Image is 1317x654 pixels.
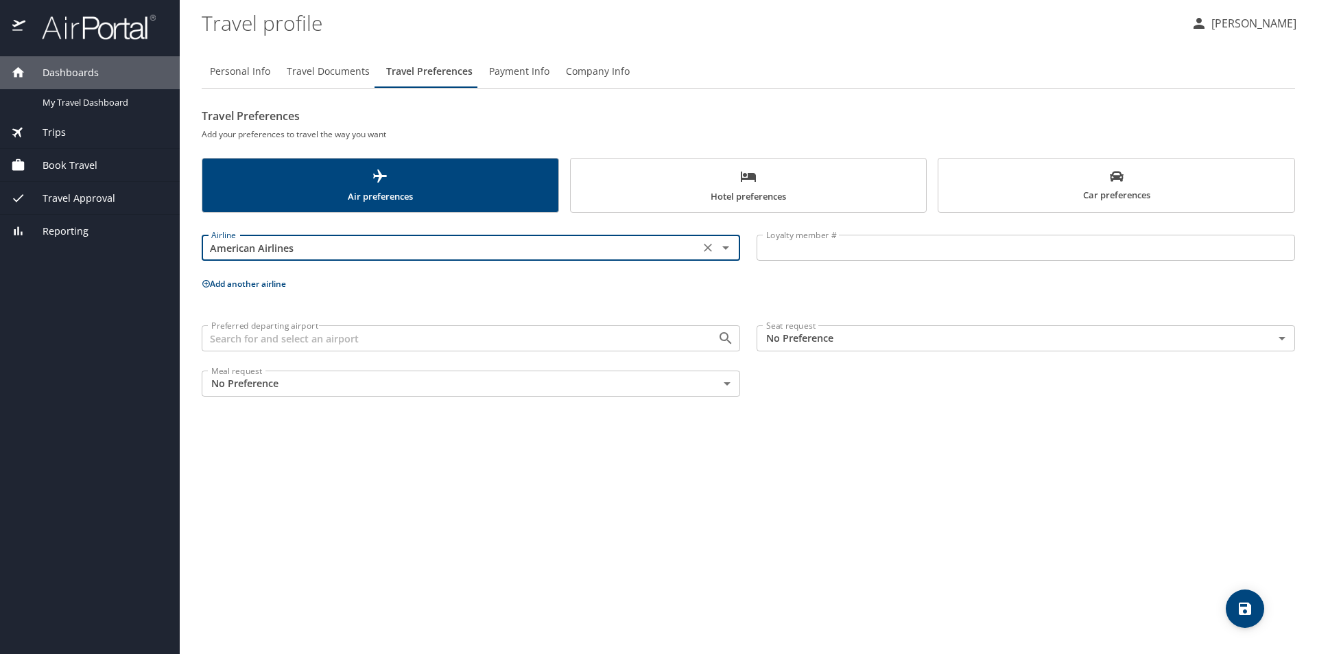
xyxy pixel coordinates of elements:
[716,238,735,257] button: Open
[206,239,696,257] input: Select an Airline
[43,96,163,109] span: My Travel Dashboard
[25,125,66,140] span: Trips
[210,63,270,80] span: Personal Info
[12,14,27,40] img: icon-airportal.png
[489,63,549,80] span: Payment Info
[202,105,1295,127] h2: Travel Preferences
[698,238,717,257] button: Clear
[579,168,918,205] span: Hotel preferences
[566,63,630,80] span: Company Info
[27,14,156,40] img: airportal-logo.png
[386,63,473,80] span: Travel Preferences
[202,55,1295,88] div: Profile
[211,168,550,205] span: Air preferences
[25,191,115,206] span: Travel Approval
[202,127,1295,141] h6: Add your preferences to travel the way you want
[1207,15,1296,32] p: [PERSON_NAME]
[947,170,1286,203] span: Car preferences
[1185,11,1302,36] button: [PERSON_NAME]
[206,329,696,347] input: Search for and select an airport
[202,1,1180,44] h1: Travel profile
[716,329,735,348] button: Open
[202,158,1295,213] div: scrollable force tabs example
[25,65,99,80] span: Dashboards
[202,371,740,397] div: No Preference
[1226,589,1264,628] button: save
[25,224,88,239] span: Reporting
[757,325,1295,351] div: No Preference
[25,158,97,173] span: Book Travel
[287,63,370,80] span: Travel Documents
[202,278,286,290] button: Add another airline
